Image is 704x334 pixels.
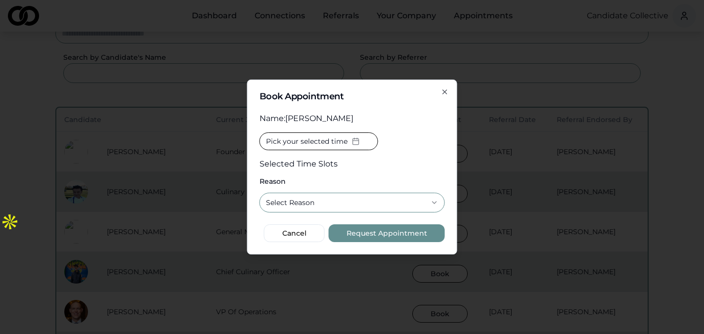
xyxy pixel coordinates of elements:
[329,224,445,242] button: Request Appointment
[264,224,325,242] button: Cancel
[260,132,378,150] button: Pick your selected time
[260,113,445,125] div: Name: [PERSON_NAME]
[260,92,445,101] h2: Book Appointment
[260,158,378,170] h3: Selected Time Slots
[266,136,348,146] span: Pick your selected time
[260,178,445,185] label: Reason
